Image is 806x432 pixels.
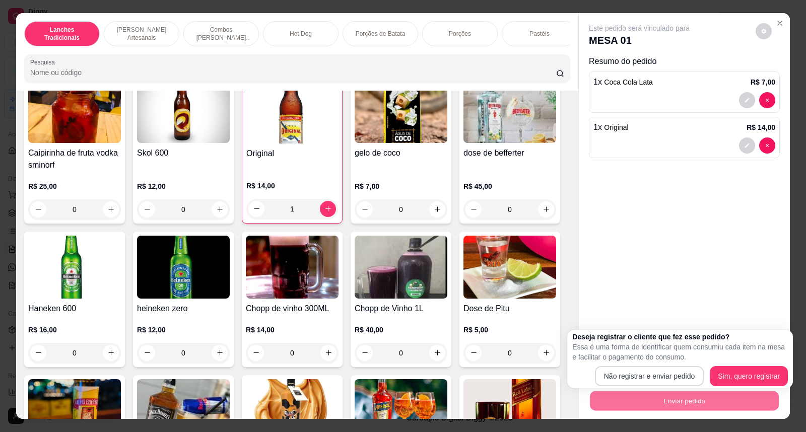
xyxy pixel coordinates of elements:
[246,81,338,143] img: product-image
[463,236,556,299] img: product-image
[747,122,775,132] p: R$ 14,00
[572,332,788,342] h2: Deseja registrar o cliente que fez esse pedido?
[212,201,228,218] button: increase-product-quantity
[529,30,549,38] p: Pastéis
[28,181,121,191] p: R$ 25,00
[137,303,230,315] h4: heineken zero
[30,201,46,218] button: decrease-product-quantity
[772,15,788,31] button: Close
[463,147,556,159] h4: dose de befferter
[28,80,121,143] img: product-image
[355,181,447,191] p: R$ 7,00
[589,23,690,33] p: Este pedido será vinculado para
[30,345,46,361] button: decrease-product-quantity
[465,201,482,218] button: decrease-product-quantity
[538,345,554,361] button: increase-product-quantity
[590,391,779,411] button: Enviar pedido
[248,201,264,217] button: decrease-product-quantity
[465,345,482,361] button: decrease-product-quantity
[463,181,556,191] p: R$ 45,00
[246,325,339,335] p: R$ 14,00
[30,67,556,78] input: Pesquisa
[759,137,775,154] button: decrease-product-quantity
[103,345,119,361] button: increase-product-quantity
[463,303,556,315] h4: Dose de Pitu
[604,78,653,86] span: Coca Cola Lata
[112,26,171,42] p: [PERSON_NAME] Artesanais
[589,33,690,47] p: MESA 01
[33,26,91,42] p: Lanches Tradicionais
[246,148,338,160] h4: Original
[759,92,775,108] button: decrease-product-quantity
[137,236,230,299] img: product-image
[28,147,121,171] h4: Caipirinha de fruta vodka sminorf
[355,325,447,335] p: R$ 40,00
[739,137,755,154] button: decrease-product-quantity
[290,30,312,38] p: Hot Dog
[137,181,230,191] p: R$ 12,00
[355,303,447,315] h4: Chopp de Vinho 1L
[429,345,445,361] button: increase-product-quantity
[593,121,629,133] p: 1 x
[246,236,339,299] img: product-image
[137,147,230,159] h4: Skol 600
[212,345,228,361] button: increase-product-quantity
[356,30,406,38] p: Porções de Batata
[30,58,58,66] label: Pesquisa
[320,201,336,217] button: increase-product-quantity
[355,236,447,299] img: product-image
[357,345,373,361] button: decrease-product-quantity
[463,325,556,335] p: R$ 5,00
[28,325,121,335] p: R$ 16,00
[739,92,755,108] button: decrease-product-quantity
[463,80,556,143] img: product-image
[355,147,447,159] h4: gelo de coco
[139,201,155,218] button: decrease-product-quantity
[192,26,250,42] p: Combos [PERSON_NAME] Artesanais
[137,80,230,143] img: product-image
[604,123,628,131] span: Original
[246,303,339,315] h4: Chopp de vinho 300ML
[756,23,772,39] button: decrease-product-quantity
[28,303,121,315] h4: Haneken 600
[449,30,471,38] p: Porções
[751,77,775,87] p: R$ 7,00
[593,76,653,88] p: 1 x
[572,342,788,362] p: Essa é uma forma de identificar quem consumiu cada item na mesa e facilitar o pagamento do consumo.
[246,181,338,191] p: R$ 14,00
[139,345,155,361] button: decrease-product-quantity
[248,345,264,361] button: decrease-product-quantity
[137,325,230,335] p: R$ 12,00
[28,236,121,299] img: product-image
[355,80,447,143] img: product-image
[589,55,780,67] p: Resumo do pedido
[710,366,788,386] button: Sim, quero registrar
[103,201,119,218] button: increase-product-quantity
[357,201,373,218] button: decrease-product-quantity
[429,201,445,218] button: increase-product-quantity
[320,345,337,361] button: increase-product-quantity
[595,366,704,386] button: Não registrar e enviar pedido
[538,201,554,218] button: increase-product-quantity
